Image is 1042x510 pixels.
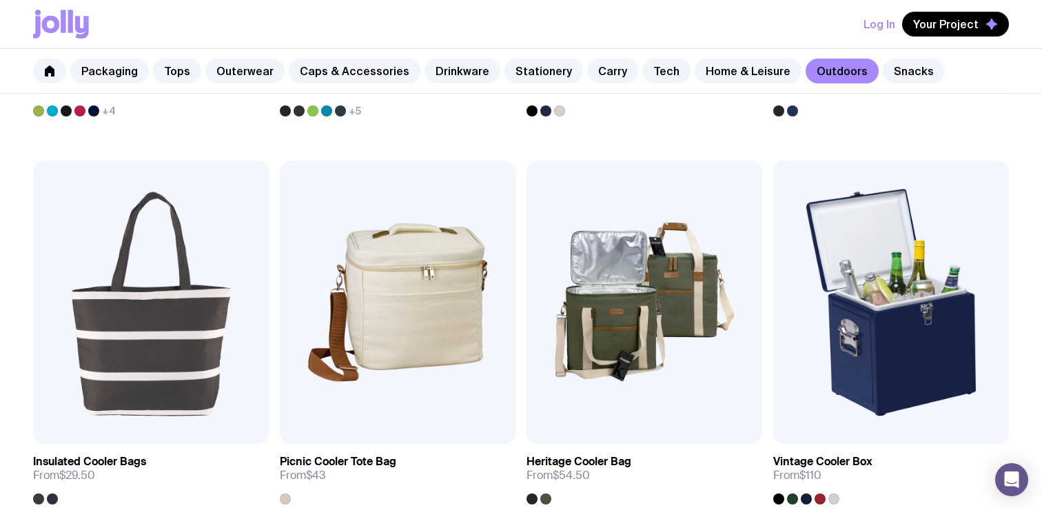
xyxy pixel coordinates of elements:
a: Stationery [504,59,583,83]
a: Snacks [883,59,945,83]
a: Heritage Cooler BagFrom$54.50 [527,444,762,504]
span: From [33,469,95,482]
a: Carry [587,59,638,83]
a: Home & Leisure [695,59,801,83]
span: From [773,469,821,482]
span: $54.50 [553,468,590,482]
h3: Vintage Cooler Box [773,455,872,469]
span: From [527,469,590,482]
a: Drinkware [425,59,500,83]
h3: Picnic Cooler Tote Bag [280,455,396,469]
span: Your Project [913,17,979,31]
span: $29.50 [59,468,95,482]
div: Open Intercom Messenger [995,463,1028,496]
h3: Insulated Cooler Bags [33,455,146,469]
a: Caps & Accessories [289,59,420,83]
span: $43 [306,468,325,482]
span: +5 [349,105,361,116]
a: Insulated Cooler BagsFrom$29.50 [33,444,269,504]
span: $110 [799,468,821,482]
a: Picnic Cooler Tote BagFrom$43 [280,444,515,504]
a: Outerwear [205,59,285,83]
a: Tech [642,59,691,83]
a: Outdoors [806,59,879,83]
span: From [280,469,325,482]
a: Vintage Cooler BoxFrom$110 [773,444,1009,504]
span: +4 [102,105,116,116]
h3: Heritage Cooler Bag [527,455,631,469]
button: Your Project [902,12,1009,37]
a: Tops [153,59,201,83]
button: Log In [864,12,895,37]
a: Packaging [70,59,149,83]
